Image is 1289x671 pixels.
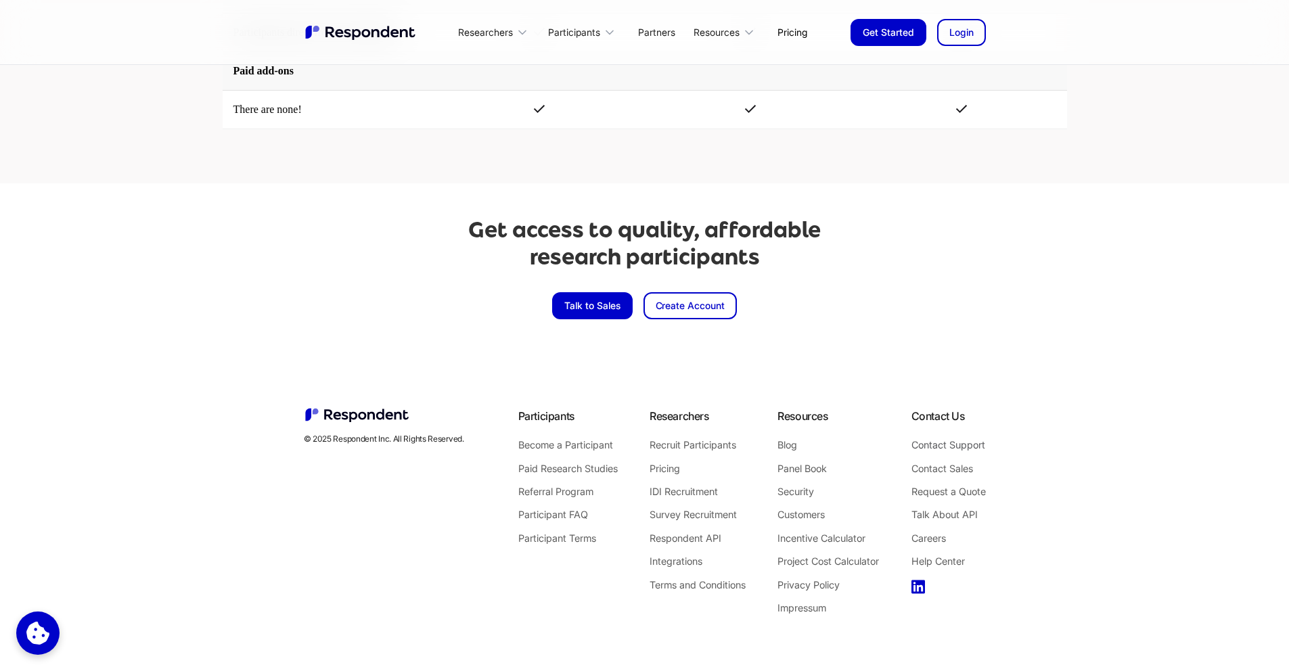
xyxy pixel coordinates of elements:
[851,19,926,46] a: Get Started
[777,576,879,594] a: Privacy Policy
[686,16,767,48] div: Resources
[911,436,986,454] a: Contact Support
[518,506,618,524] a: Participant FAQ
[223,91,434,129] td: There are none!
[643,292,738,319] a: Create Account
[777,407,828,425] div: Resources
[911,460,986,478] a: Contact Sales
[777,506,879,524] a: Customers
[552,292,633,319] a: Talk to Sales
[627,16,686,48] a: Partners
[540,16,627,48] div: Participants
[650,436,746,454] a: Recruit Participants
[650,530,746,547] a: Respondent API
[650,576,746,594] a: Terms and Conditions
[518,530,618,547] a: Participant Terms
[451,16,540,48] div: Researchers
[468,216,821,271] h2: Get access to quality, affordable research participants
[911,506,986,524] a: Talk About API
[548,26,600,39] div: Participants
[518,460,618,478] a: Paid Research Studies
[223,52,1067,91] td: Paid add-ons
[650,407,709,425] div: Researchers
[458,26,513,39] div: Researchers
[518,436,618,454] a: Become a Participant
[777,436,879,454] a: Blog
[777,460,879,478] a: Panel Book
[777,553,879,570] a: Project Cost Calculator
[911,530,986,547] a: Careers
[777,599,879,617] a: Impressum
[304,434,464,444] div: © 2025 Respondent Inc. All Rights Reserved.
[650,483,746,501] a: IDI Recruitment
[518,407,574,425] div: Participants
[650,460,746,478] a: Pricing
[911,553,986,570] a: Help Center
[937,19,986,46] a: Login
[518,483,618,501] a: Referral Program
[777,530,879,547] a: Incentive Calculator
[911,407,965,425] div: Contact Us
[777,483,879,501] a: Security
[304,24,419,41] img: Untitled UI logotext
[304,24,419,41] a: home
[911,483,986,501] a: Request a Quote
[650,506,746,524] a: Survey Recruitment
[767,16,818,48] a: Pricing
[650,553,746,570] a: Integrations
[694,26,740,39] div: Resources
